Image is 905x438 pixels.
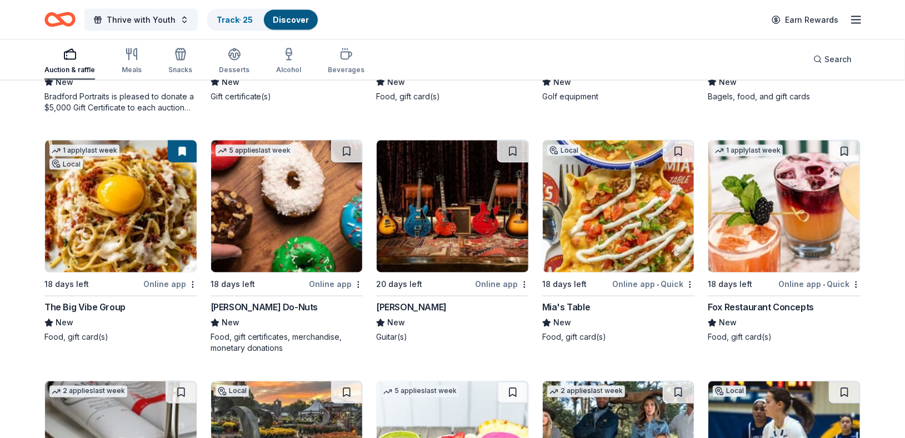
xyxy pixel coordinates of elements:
[44,301,126,314] div: The Big Vibe Group
[217,15,253,24] a: Track· 25
[49,159,83,170] div: Local
[542,332,695,343] div: Food, gift card(s)
[222,75,239,89] span: New
[376,301,447,314] div: [PERSON_NAME]
[376,91,529,102] div: Food, gift card(s)
[276,43,301,80] button: Alcohol
[657,280,659,289] span: •
[122,66,142,74] div: Meals
[44,91,197,113] div: Bradford Portraits is pleased to donate a $5,000 Gift Certificate to each auction event, which in...
[553,316,571,330] span: New
[804,48,861,71] button: Search
[547,386,625,397] div: 2 applies last week
[376,278,422,291] div: 20 days left
[211,278,255,291] div: 18 days left
[328,43,364,80] button: Beverages
[207,9,319,31] button: Track· 25Discover
[216,386,249,397] div: Local
[273,15,309,24] a: Discover
[44,140,197,343] a: Image for The Big Vibe Group1 applylast weekLocal18 days leftOnline appThe Big Vibe GroupNewFood,...
[376,140,529,343] a: Image for Gibson20 days leftOnline app[PERSON_NAME]NewGuitar(s)
[708,140,861,343] a: Image for Fox Restaurant Concepts1 applylast week18 days leftOnline app•QuickFox Restaurant Conce...
[376,332,529,343] div: Guitar(s)
[708,278,752,291] div: 18 days left
[211,332,363,354] div: Food, gift certificates, merchandise, monetary donations
[211,140,363,273] img: Image for Shipley Do-Nuts
[44,7,76,33] a: Home
[84,9,198,31] button: Thrive with Youth
[542,91,695,102] div: Golf equipment
[211,91,363,102] div: Gift certificate(s)
[44,66,95,74] div: Auction & raffle
[122,43,142,80] button: Meals
[778,278,861,291] div: Online app Quick
[708,332,861,343] div: Food, gift card(s)
[216,145,293,157] div: 5 applies last week
[211,140,363,354] a: Image for Shipley Do-Nuts5 applieslast week18 days leftOnline app[PERSON_NAME] Do-NutsNewFood, gi...
[44,332,197,343] div: Food, gift card(s)
[168,66,192,74] div: Snacks
[542,301,591,314] div: Mia's Table
[719,75,737,89] span: New
[547,145,581,156] div: Local
[713,145,783,157] div: 1 apply last week
[377,140,528,273] img: Image for Gibson
[49,145,119,157] div: 1 apply last week
[168,43,192,80] button: Snacks
[49,386,127,397] div: 2 applies last week
[44,43,95,80] button: Auction & raffle
[719,316,737,330] span: New
[211,301,318,314] div: [PERSON_NAME] Do-Nuts
[708,140,860,273] img: Image for Fox Restaurant Concepts
[44,278,89,291] div: 18 days left
[713,386,746,397] div: Local
[276,66,301,74] div: Alcohol
[56,75,73,89] span: New
[56,316,73,330] span: New
[222,316,239,330] span: New
[475,278,529,291] div: Online app
[823,280,825,289] span: •
[543,140,694,273] img: Image for Mia's Table
[381,386,459,397] div: 5 applies last week
[219,66,249,74] div: Desserts
[708,91,861,102] div: Bagels, food, and gift cards
[45,140,197,273] img: Image for The Big Vibe Group
[387,316,405,330] span: New
[542,140,695,343] a: Image for Mia's TableLocal18 days leftOnline app•QuickMia's TableNewFood, gift card(s)
[219,43,249,80] button: Desserts
[328,66,364,74] div: Beverages
[542,278,587,291] div: 18 days left
[309,278,363,291] div: Online app
[765,10,845,30] a: Earn Rewards
[553,75,571,89] span: New
[143,278,197,291] div: Online app
[708,301,814,314] div: Fox Restaurant Concepts
[387,75,405,89] span: New
[824,53,852,66] span: Search
[612,278,694,291] div: Online app Quick
[107,13,176,27] span: Thrive with Youth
